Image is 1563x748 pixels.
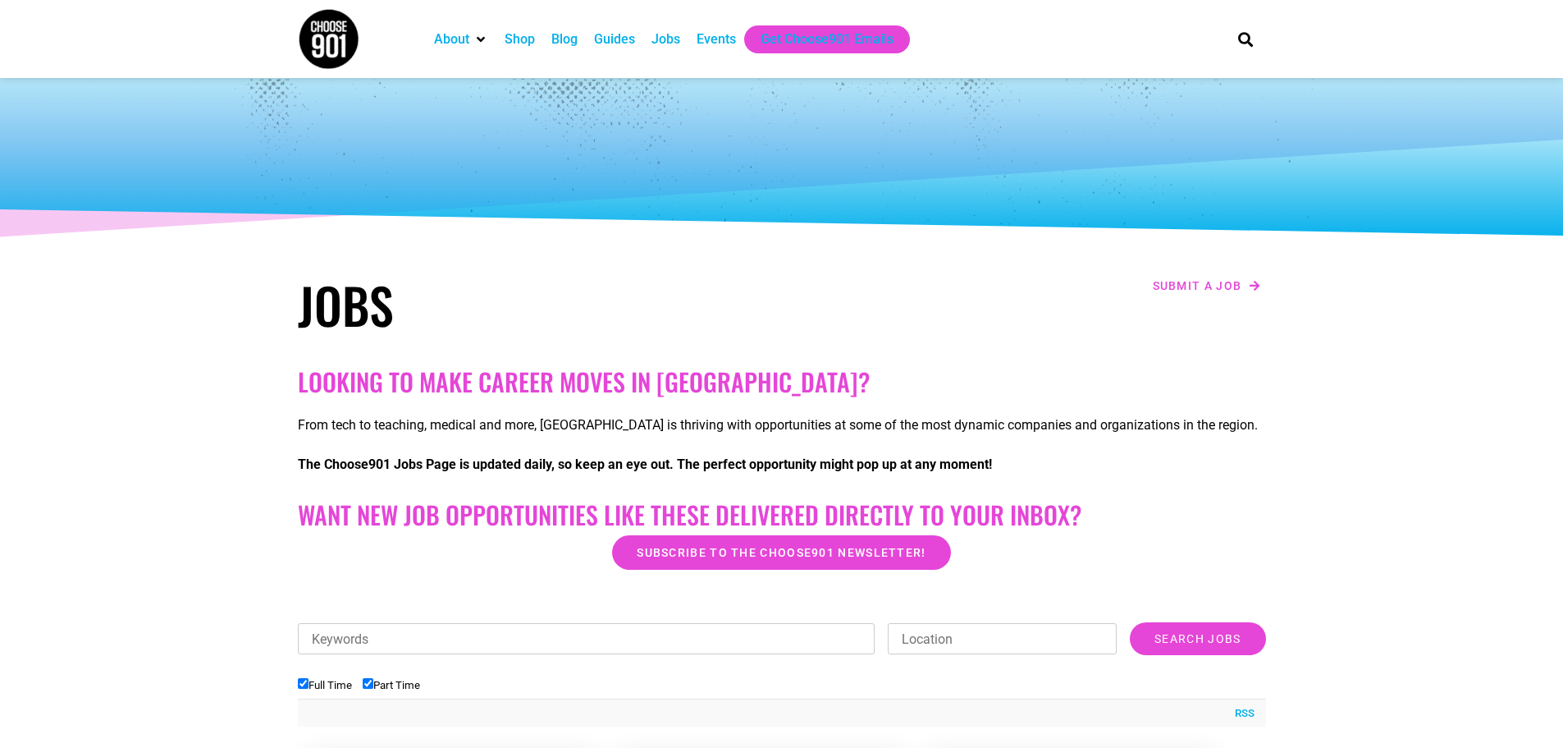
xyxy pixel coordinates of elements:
[298,623,875,654] input: Keywords
[298,457,992,472] strong: The Choose901 Jobs Page is updated daily, so keep an eye out. The perfect opportunity might pop u...
[298,415,1266,435] p: From tech to teaching, medical and more, [GEOGRAPHIC_DATA] is thriving with opportunities at some...
[594,30,635,49] a: Guides
[637,547,925,558] span: Subscribe to the Choose901 newsletter!
[363,679,420,691] label: Part Time
[888,623,1117,654] input: Location
[434,30,469,49] a: About
[1227,705,1255,722] a: RSS
[551,30,578,49] a: Blog
[697,30,736,49] a: Events
[298,500,1266,530] h2: Want New Job Opportunities like these Delivered Directly to your Inbox?
[298,678,308,689] input: Full Time
[1232,25,1259,53] div: Search
[612,535,950,570] a: Subscribe to the Choose901 newsletter!
[298,367,1266,397] h2: Looking to make career moves in [GEOGRAPHIC_DATA]?
[1153,280,1242,291] span: Submit a job
[505,30,535,49] a: Shop
[363,678,373,689] input: Part Time
[1130,622,1265,655] input: Search Jobs
[426,25,496,53] div: About
[298,679,352,691] label: Full Time
[426,25,1210,53] nav: Main nav
[1148,275,1266,296] a: Submit a job
[651,30,680,49] a: Jobs
[298,275,774,334] h1: Jobs
[761,30,893,49] a: Get Choose901 Emails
